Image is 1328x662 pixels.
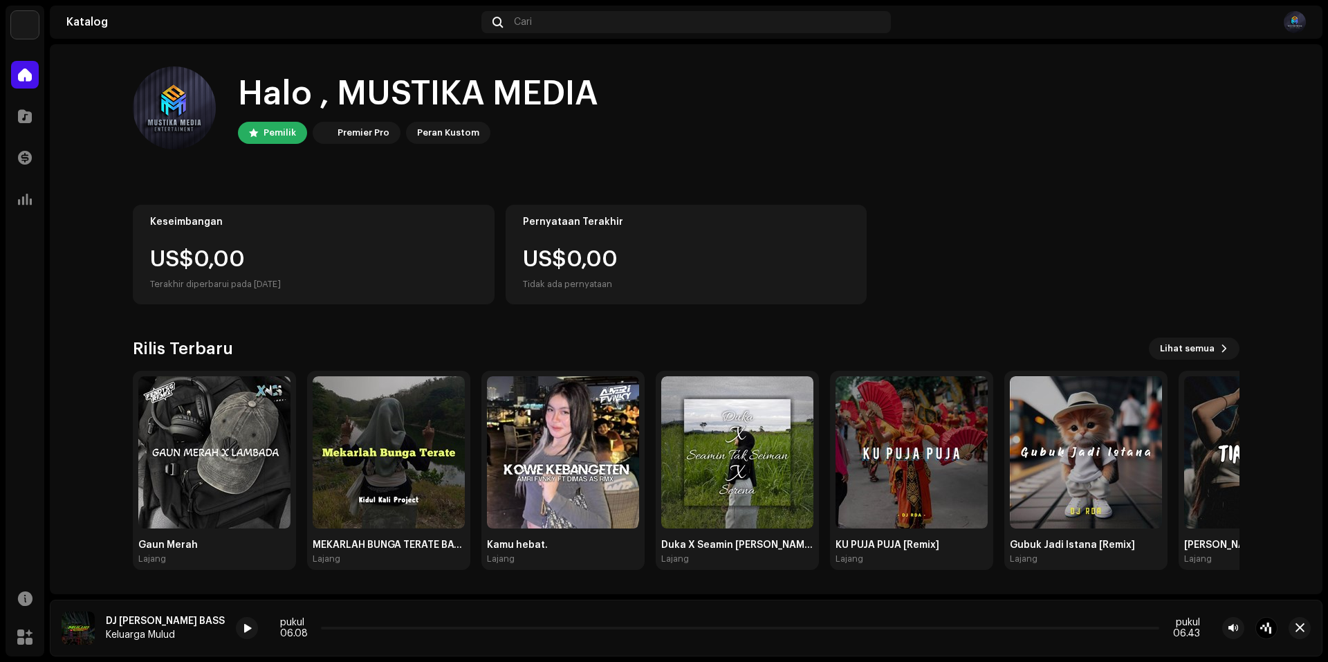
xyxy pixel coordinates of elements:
span: Cari [514,17,532,28]
font: Lajang [1184,554,1212,563]
img: 60b6db7b-c5d3-4588-afa3-9c239d7ac813 [133,66,216,149]
img: 45ec3c18-dff9-487c-8a8e-417f5dadeeea [1010,376,1162,528]
div: Halo , MUSTIKA MEDIA [238,72,598,116]
font: Lajang [487,554,515,563]
font: Keluarga Mulud [106,630,175,640]
font: Lajang [138,554,166,563]
div: Tidak ada pernyataan [523,276,612,293]
font: [PERSON_NAME] [1184,540,1262,550]
img: d02a8267-90d0-4c9b-a91a-a3bdaf1ce362 [138,376,290,528]
img: 60b6db7b-c5d3-4588-afa3-9c239d7ac813 [1284,11,1306,33]
div: Pemilik [264,125,296,141]
div: Peran Kustom [417,125,479,141]
font: DJ [PERSON_NAME] BASS [106,616,225,626]
font: pukul 06.43 [1173,618,1200,638]
img: 5b47ef58-b4d9-4134-99a2-47ab2be2b179 [836,376,988,528]
div: Terakhir diperbarui pada [DATE] [150,276,477,293]
font: Lajang [661,554,689,563]
font: Lajang [1010,554,1037,563]
div: MEKARLAH BUNGA TERATE BATLE FULL [Remix] [313,540,465,551]
img: 64f15ab7-a28a-4bb5-a164-82594ec98160 [315,125,332,141]
font: Lajang [313,554,340,563]
font: Lihat semua [1160,344,1215,353]
font: Katalog [66,17,108,28]
font: Gubuk Jadi Istana [Remix] [1010,540,1135,550]
re-o-card-value: Pernyataan Terakhir [506,205,867,304]
font: Kamu hebat. [487,540,548,550]
font: Keseimbangan [150,217,223,227]
div: Duka X Seamin [PERSON_NAME] X [PERSON_NAME] [661,540,813,551]
font: Lajang [836,554,863,563]
font: KU PUJA PUJA [Remix] [836,540,939,550]
re-o-card-value: Keseimbangan [133,205,495,304]
div: Gaun Merah [138,540,290,551]
div: Pernyataan Terakhir [523,217,850,228]
font: pukul 06.08 [280,618,308,638]
img: 1838bf72-5481-45fc-809b-9820a0101654 [62,612,95,645]
img: 79d0c18f-ba9b-4e54-b8b5-b99c9b82707f [487,376,639,528]
h3: Rilis Terbaru [133,338,233,360]
img: 64f15ab7-a28a-4bb5-a164-82594ec98160 [11,11,39,39]
img: 0ea76183-1a37-41d7-975e-aab7e884d5bf [313,376,465,528]
img: 58a41ced-1ecb-41d4-8c45-88ed418767aa [661,376,813,528]
button: Lihat semua [1149,338,1239,360]
font: Premier Pro [338,128,389,137]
